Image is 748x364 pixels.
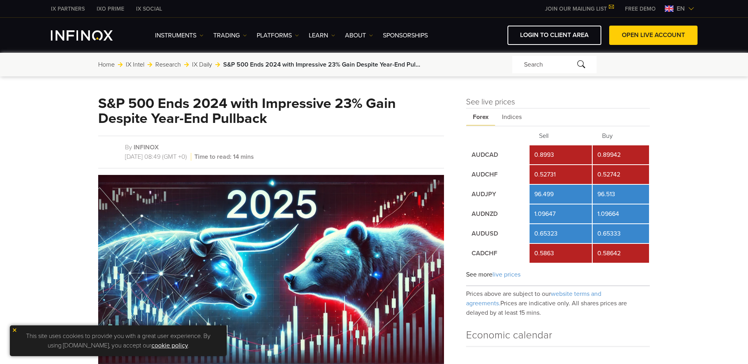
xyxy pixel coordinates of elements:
a: SPONSORSHIPS [383,31,428,40]
a: INFINOX [91,5,130,13]
span: [DATE] 08:49 (GMT +0) [125,153,191,161]
a: IX Daily [192,60,212,69]
span: Forex [466,109,495,126]
div: Search [512,56,597,73]
h4: Economic calendar [466,327,650,346]
a: Learn [309,31,335,40]
a: LOGIN TO CLIENT AREA [507,26,601,45]
p: This site uses cookies to provide you with a great user experience. By using [DOMAIN_NAME], you a... [14,329,223,352]
a: OPEN LIVE ACCOUNT [609,26,698,45]
img: arrow-right [184,62,189,67]
td: 96.513 [593,185,649,204]
a: Research [155,60,181,69]
span: Indices [495,109,528,126]
img: arrow-right [118,62,123,67]
a: JOIN OUR MAILING LIST [539,6,619,12]
td: 0.58642 [593,244,649,263]
a: INFINOX [45,5,91,13]
h4: See live prices [466,96,650,108]
a: ABOUT [345,31,373,40]
td: CADCHF [467,244,529,263]
td: 96.499 [530,185,591,204]
img: yellow close icon [12,327,17,333]
span: live prices [492,271,520,279]
td: 0.5863 [530,244,591,263]
img: arrow-right [147,62,152,67]
td: 0.65333 [593,224,649,243]
a: INFINOX Logo [51,30,131,41]
td: AUDNZD [467,204,529,223]
img: arrow-right [215,62,220,67]
a: INFINOX MENU [619,5,662,13]
td: 0.65323 [530,224,591,243]
a: cookie policy [151,342,188,349]
a: INFINOX [130,5,168,13]
td: 0.8993 [530,145,591,164]
span: S&P 500 Ends 2024 with Impressive 23% Gain Despite Year-End Pullback [223,60,420,69]
td: AUDCAD [467,145,529,164]
td: AUDCHF [467,165,529,184]
span: Time to read: 14 mins [193,153,254,161]
a: Home [98,60,115,69]
th: Sell [530,127,591,145]
p: Prices above are subject to our Prices are indicative only. All shares prices are delayed by at l... [466,286,650,318]
span: By [125,143,132,151]
td: AUDJPY [467,185,529,204]
span: en [673,4,688,13]
h1: S&P 500 Ends 2024 with Impressive 23% Gain Despite Year-End Pullback [98,96,444,126]
td: 0.52742 [593,165,649,184]
td: AUDUSD [467,224,529,243]
td: 1.09647 [530,204,591,223]
a: Instruments [155,31,203,40]
td: 0.52731 [530,165,591,184]
td: 0.89942 [593,145,649,164]
a: TRADING [213,31,247,40]
div: See more [466,264,650,286]
a: INFINOX [134,143,159,151]
a: IX Intel [126,60,144,69]
a: PLATFORMS [257,31,299,40]
td: 1.09664 [593,204,649,223]
th: Buy [593,127,649,145]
